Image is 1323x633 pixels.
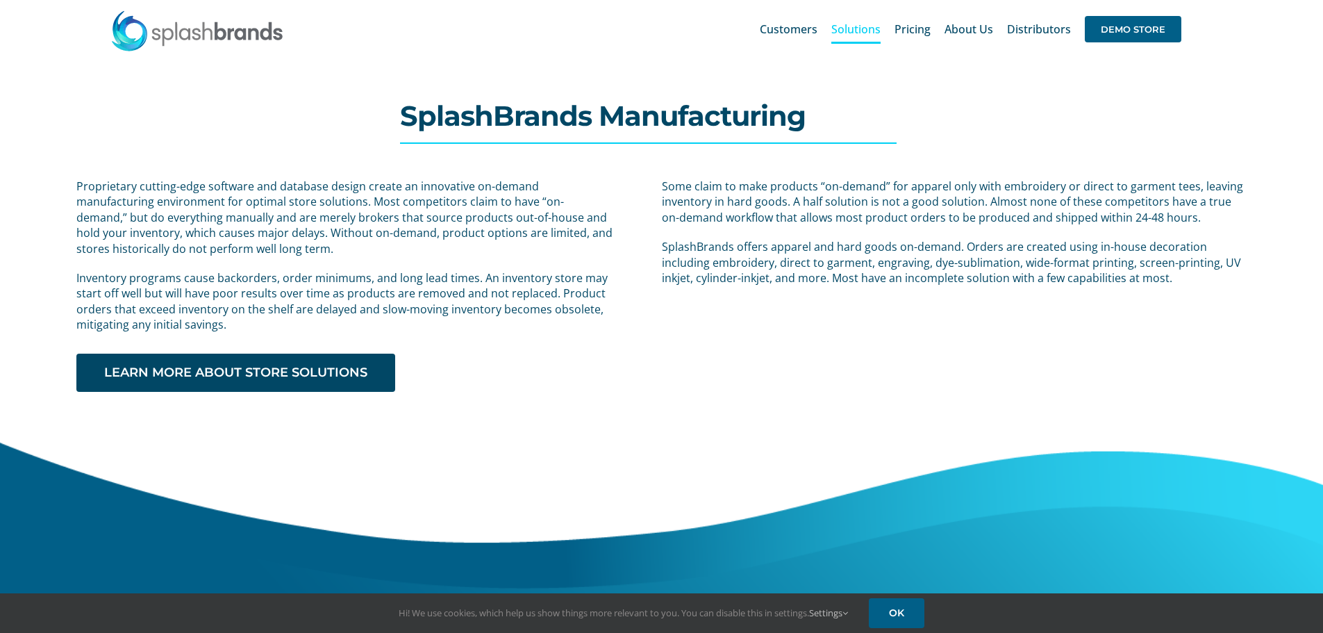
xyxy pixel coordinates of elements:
a: Pricing [895,7,931,51]
span: Hi! We use cookies, which help us show things more relevant to you. You can disable this in setti... [399,607,848,619]
p: SplashBrands offers apparel and hard goods on-demand. Orders are created using in-house decoratio... [662,239,1246,286]
span: Distributors [1007,24,1071,35]
a: Settings [809,607,848,619]
p: Proprietary cutting-edge software and database design create an innovative on-demand manufacturin... [76,179,613,256]
a: Distributors [1007,7,1071,51]
span: Pricing [895,24,931,35]
span: About Us [945,24,993,35]
img: SplashBrands.com Logo [110,10,284,51]
h1: SplashBrands Manufacturing [400,102,923,130]
a: LEARN MORE ABOUT STORE SOLUTIONS [76,354,395,392]
a: Customers [760,7,817,51]
span: Customers [760,24,817,35]
p: Some claim to make products “on-demand” for apparel only with embroidery or direct to garment tee... [662,179,1246,225]
span: LEARN MORE ABOUT STORE SOLUTIONS [104,365,367,380]
span: DEMO STORE [1085,16,1181,42]
span: Solutions [831,24,881,35]
nav: Main Menu [760,7,1181,51]
p: Inventory programs cause backorders, order minimums, and long lead times. An inventory store may ... [76,270,613,333]
a: DEMO STORE [1085,7,1181,51]
a: OK [869,598,924,628]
